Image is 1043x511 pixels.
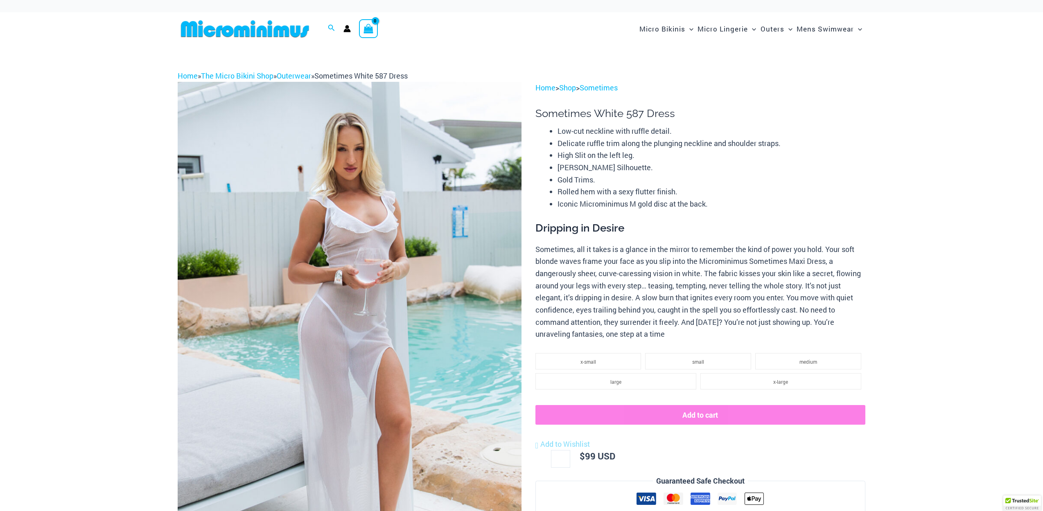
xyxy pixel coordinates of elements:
[748,18,756,39] span: Menu Toggle
[580,358,596,365] span: x-small
[178,71,408,81] span: » » »
[559,83,576,92] a: Shop
[540,439,590,449] span: Add to Wishlist
[535,405,865,425] button: Add to cart
[692,358,704,365] span: small
[636,15,865,43] nav: Site Navigation
[535,438,590,450] a: Add to Wishlist
[653,475,748,487] legend: Guaranteed Safe Checkout
[773,378,788,385] span: x-large
[535,353,641,369] li: x-small
[797,18,854,39] span: Mens Swimwear
[759,16,795,41] a: OutersMenu ToggleMenu Toggle
[558,162,865,174] li: [PERSON_NAME] Silhouette.
[535,373,696,389] li: large
[580,83,618,92] a: Sometimes
[784,18,792,39] span: Menu Toggle
[535,243,865,341] p: Sometimes, all it takes is a glance in the mirror to remember the kind of power you hold. Your so...
[277,71,311,81] a: Outerwear
[558,149,865,162] li: High Slit on the left leg.
[695,16,758,41] a: Micro LingerieMenu ToggleMenu Toggle
[637,16,695,41] a: Micro BikinisMenu ToggleMenu Toggle
[535,82,865,94] p: > >
[558,186,865,198] li: Rolled hem with a sexy flutter finish.
[314,71,408,81] span: Sometimes White 587 Dress
[854,18,862,39] span: Menu Toggle
[700,373,861,389] li: x-large
[795,16,864,41] a: Mens SwimwearMenu ToggleMenu Toggle
[178,71,198,81] a: Home
[639,18,685,39] span: Micro Bikinis
[558,198,865,210] li: Iconic Microminimus M gold disc at the back.
[610,378,621,385] span: large
[328,23,335,34] a: Search icon link
[343,25,351,32] a: Account icon link
[799,358,817,365] span: medium
[178,20,312,38] img: MM SHOP LOGO FLAT
[535,221,865,235] h3: Dripping in Desire
[558,174,865,186] li: Gold Trims.
[1003,495,1041,511] div: TrustedSite Certified
[580,450,585,462] span: $
[580,450,615,462] bdi: 99 USD
[201,71,273,81] a: The Micro Bikini Shop
[761,18,784,39] span: Outers
[685,18,693,39] span: Menu Toggle
[645,353,751,369] li: small
[558,125,865,137] li: Low-cut neckline with ruffle detail.
[535,83,555,92] a: Home
[551,450,570,467] input: Product quantity
[755,353,861,369] li: medium
[698,18,748,39] span: Micro Lingerie
[535,107,865,120] h1: Sometimes White 587 Dress
[359,19,378,38] a: View Shopping Cart, empty
[558,137,865,150] li: Delicate ruffle trim along the plunging neckline and shoulder straps.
